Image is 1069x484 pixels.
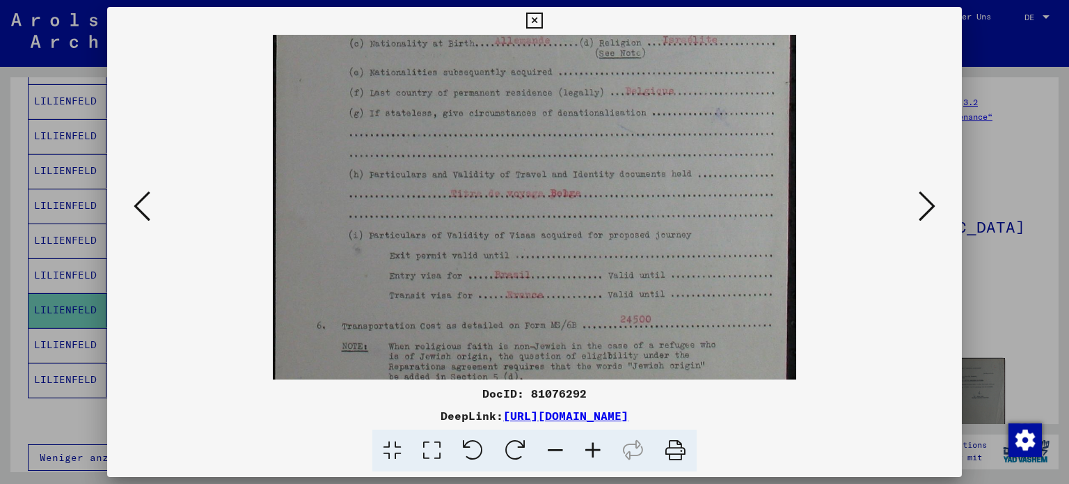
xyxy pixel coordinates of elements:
div: DocID: 81076292 [107,385,963,402]
div: DeepLink: [107,407,963,424]
div: Zustimmung ändern [1008,423,1041,456]
a: [URL][DOMAIN_NAME] [503,409,628,423]
img: Zustimmung ändern [1008,423,1042,457]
